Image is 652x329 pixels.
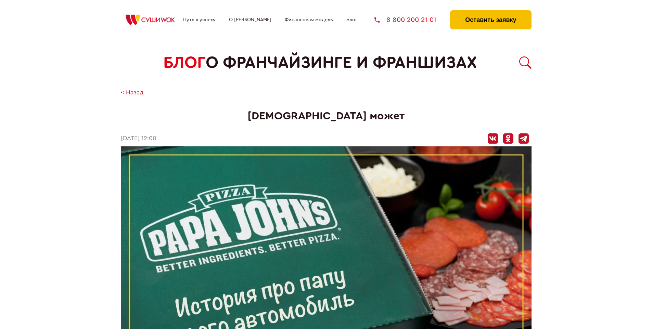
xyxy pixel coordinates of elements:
span: о франчайзинге и франшизах [206,53,477,72]
button: Оставить заявку [450,10,531,29]
a: О [PERSON_NAME] [229,17,271,23]
a: Финансовая модель [285,17,333,23]
a: < Назад [121,89,143,96]
a: 8 800 200 21 01 [374,16,436,23]
h1: [DEMOGRAPHIC_DATA] может [121,110,532,122]
span: БЛОГ [163,53,206,72]
time: [DATE] 12:00 [121,135,156,142]
a: Путь к успеху [183,17,216,23]
span: 8 800 200 21 01 [386,16,436,23]
a: Блог [346,17,357,23]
